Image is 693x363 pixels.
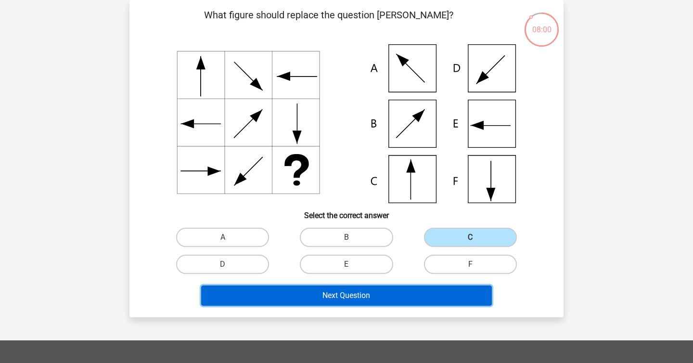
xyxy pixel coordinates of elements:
label: D [176,255,269,274]
label: E [300,255,393,274]
label: B [300,228,393,247]
label: F [424,255,517,274]
label: C [424,228,517,247]
label: A [176,228,269,247]
p: What figure should replace the question [PERSON_NAME]? [145,8,512,37]
h6: Select the correct answer [145,203,548,220]
button: Next Question [201,285,492,306]
div: 08:00 [524,12,560,36]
